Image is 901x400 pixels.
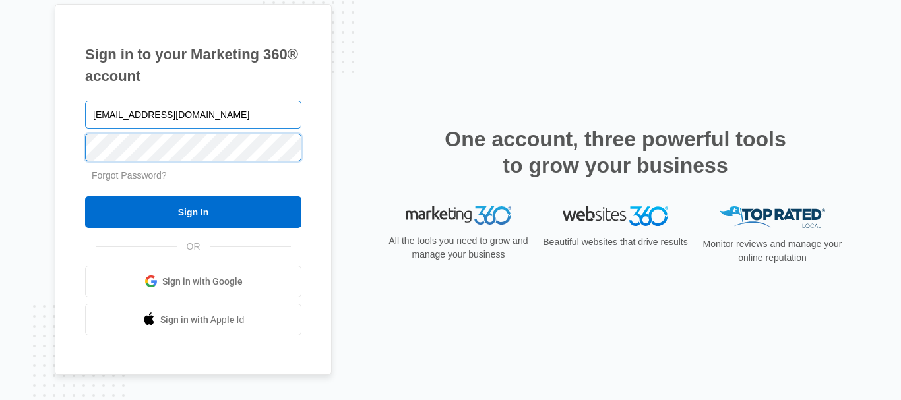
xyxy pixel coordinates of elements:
[92,170,167,181] a: Forgot Password?
[385,234,532,262] p: All the tools you need to grow and manage your business
[85,304,301,335] a: Sign in with Apple Id
[406,206,511,225] img: Marketing 360
[563,206,668,225] img: Websites 360
[720,206,825,228] img: Top Rated Local
[85,196,301,228] input: Sign In
[177,240,210,254] span: OR
[85,266,301,297] a: Sign in with Google
[441,126,790,179] h2: One account, three powerful tools to grow your business
[85,43,301,87] h1: Sign in to your Marketing 360® account
[160,313,245,327] span: Sign in with Apple Id
[162,275,243,289] span: Sign in with Google
[542,235,689,249] p: Beautiful websites that drive results
[699,237,846,265] p: Monitor reviews and manage your online reputation
[85,101,301,129] input: Email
